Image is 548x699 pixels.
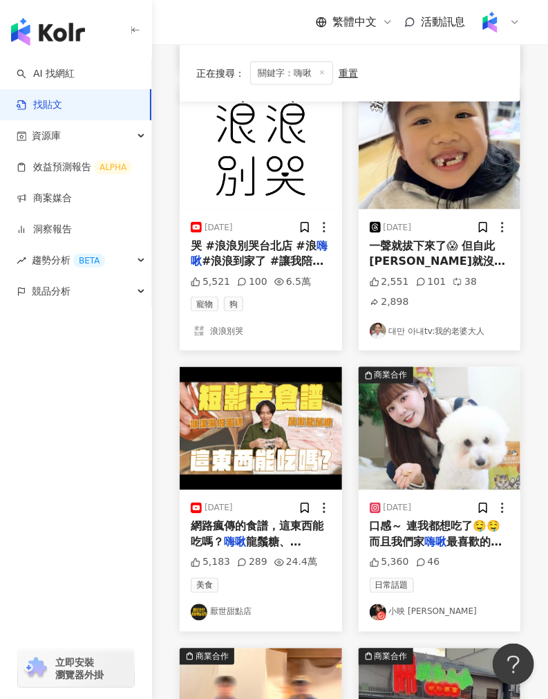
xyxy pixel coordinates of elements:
span: 正在搜尋 ： [196,67,245,78]
img: post-image [359,86,521,209]
span: 寵物 [191,297,218,312]
div: 重置 [339,67,358,78]
div: [DATE] [205,222,233,234]
span: 立即安裝 瀏覽器外掛 [55,656,104,681]
a: KOL Avatar厭世甜點店 [191,604,331,621]
div: 289 [237,556,267,570]
span: 繁體中文 [332,15,377,30]
img: post-image [180,86,342,209]
a: KOL Avatar대만 아내tv:我的老婆大人 [370,323,510,339]
img: KOL Avatar [191,604,207,621]
span: 資源庫 [32,120,61,151]
mark: 嗨啾 [191,239,328,268]
div: 2,898 [370,295,409,309]
a: 找貼文 [17,98,62,112]
span: 趨勢分析 [32,245,105,276]
img: Kolr%20app%20icon%20%281%29.png [477,9,503,35]
div: 101 [416,275,446,289]
span: 日常話題 [370,578,414,593]
div: 5,360 [370,556,409,570]
div: [DATE] [384,222,412,234]
div: 商業合作 [375,650,408,664]
div: 2,551 [370,275,409,289]
div: 商業合作 [196,650,229,664]
a: KOL Avatar小映 [PERSON_NAME] [370,604,510,621]
span: 美食 [191,578,218,593]
img: post-image [359,367,521,490]
a: 洞察報告 [17,223,72,236]
div: [DATE] [384,503,412,514]
a: chrome extension立即安裝 瀏覽器外掛 [18,650,134,687]
div: 6.5萬 [274,275,311,289]
mark: 嗨啾 [425,536,447,549]
span: 關鍵字：嗨啾 [250,61,333,84]
img: post-image [180,367,342,490]
mark: 嗨啾 [224,536,246,549]
div: post-image商業合作 [359,367,521,490]
span: 哭 #浪浪別哭台北店 #浪 [191,239,316,252]
span: 活動訊息 [421,15,465,28]
div: 24.4萬 [274,556,317,570]
div: BETA [73,254,105,268]
div: 46 [416,556,440,570]
img: chrome extension [22,658,49,680]
img: KOL Avatar [370,604,386,621]
div: 商業合作 [375,369,408,382]
div: [DATE] [205,503,233,514]
img: KOL Avatar [370,323,386,339]
span: 競品分析 [32,276,70,307]
div: 100 [237,275,267,289]
a: 商案媒合 [17,192,72,205]
span: #浪浪到家了 #讓我陪你等家 [191,254,323,283]
span: 狗 [224,297,243,312]
img: KOL Avatar [191,323,207,339]
span: 最喜歡的就是雞胸丁🐔 只要看到我拿 [370,536,502,564]
div: 5,183 [191,556,230,570]
iframe: Help Scout Beacon - Open [493,644,534,685]
span: rise [17,256,26,265]
img: logo [11,18,85,46]
span: 一聲就拔下來了😱 但自此[PERSON_NAME]就沒再吃過 [370,239,506,283]
a: 效益預測報告ALPHA [17,160,132,174]
a: searchAI 找網紅 [17,67,75,81]
a: KOL Avatar浪浪別哭 [191,323,331,339]
div: 5,521 [191,275,230,289]
span: 網路瘋傳的食譜，這東西能吃嗎？ [191,520,323,548]
span: 口感～ 連我都想吃了🤤🤤 而且我們家 [370,520,501,548]
div: 38 [453,275,477,289]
